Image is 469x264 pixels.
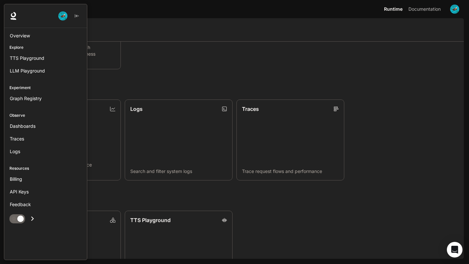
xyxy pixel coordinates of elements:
button: All workspaces [21,3,57,16]
span: Overview [10,32,30,39]
button: User avatar [448,3,461,16]
p: Resources [4,165,87,171]
a: TracesTrace request flows and performance [236,99,344,180]
a: Billing [7,173,84,185]
span: Graph Registry [10,95,42,102]
span: Feedback [10,201,31,208]
p: Traces [242,105,259,113]
span: Dashboards [10,123,36,129]
p: Logs [130,105,143,113]
span: Logs [10,148,20,155]
p: Observe [4,112,87,118]
img: User avatar [450,5,459,14]
p: Trace request flows and performance [242,168,339,175]
span: API Keys [10,188,29,195]
span: Documentation [408,5,441,13]
button: User avatar [56,9,69,22]
a: API Keys [7,186,84,197]
p: TTS Playground [130,216,171,224]
a: Overview [7,30,84,41]
a: TTS Playground [7,52,84,64]
a: LogsSearch and filter system logs [125,99,233,180]
a: Graph Registry [7,93,84,104]
p: Explore [4,45,87,50]
span: Runtime [384,5,403,13]
span: TTS Playground [10,55,44,61]
a: Dashboards [7,120,84,132]
button: Open drawer [25,212,40,225]
a: Documentation [406,3,446,16]
span: Dark mode toggle [17,215,24,222]
span: Billing [10,176,22,182]
p: Experiment [4,85,87,91]
div: Open Intercom Messenger [447,242,462,257]
a: Logs [7,146,84,157]
img: User avatar [58,11,67,20]
button: open drawer [5,3,17,15]
a: Traces [7,133,84,144]
span: LLM Playground [10,67,45,74]
a: Runtime [381,3,405,16]
a: Feedback [7,199,84,210]
h2: Explore [13,201,456,208]
h2: Observe [13,90,456,97]
span: Traces [10,135,24,142]
a: LLM Playground [7,65,84,76]
p: Search and filter system logs [130,168,227,175]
